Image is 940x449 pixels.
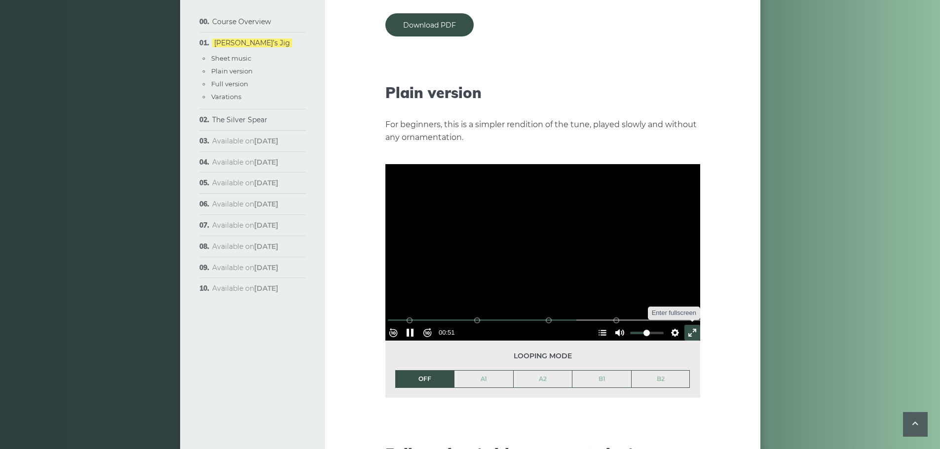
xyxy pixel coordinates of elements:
strong: [DATE] [254,158,278,167]
a: Plain version [211,67,253,75]
span: Available on [212,263,278,272]
strong: [DATE] [254,263,278,272]
span: Available on [212,242,278,251]
strong: [DATE] [254,284,278,293]
strong: [DATE] [254,200,278,208]
h2: Plain version [385,84,700,102]
span: Available on [212,200,278,208]
a: The Silver Spear [212,115,267,124]
a: A2 [514,371,572,387]
span: Looping mode [395,350,690,362]
span: Available on [212,158,278,167]
a: Course Overview [212,17,271,26]
a: Download PDF [385,13,474,36]
a: B1 [572,371,631,387]
strong: [DATE] [254,137,278,145]
a: A1 [454,371,513,387]
a: Sheet music [211,54,251,62]
a: B2 [632,371,690,387]
strong: [DATE] [254,221,278,230]
a: Full version [211,80,248,88]
span: Available on [212,284,278,293]
strong: [DATE] [254,242,278,251]
strong: [DATE] [254,178,278,187]
a: Varations [211,93,241,101]
span: Available on [212,178,278,187]
a: [PERSON_NAME]’s Jig [212,38,292,47]
span: Available on [212,137,278,145]
span: Available on [212,221,278,230]
p: For beginners, this is a simpler rendition of the tune, played slowly and without any ornamentation. [385,118,700,144]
